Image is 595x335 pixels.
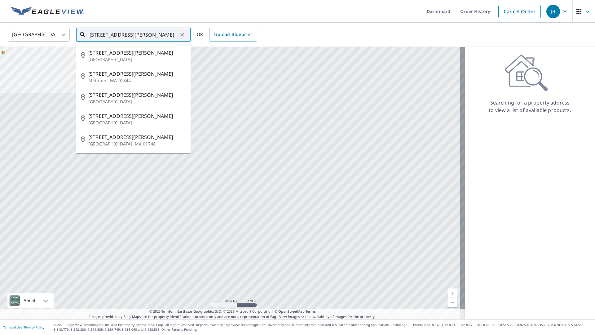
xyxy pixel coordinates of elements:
[149,309,316,314] span: © 2025 TomTom, Earthstar Geographics SIO, © 2025 Microsoft Corporation, ©
[88,78,186,84] p: Methuen, MA 01844
[8,26,70,43] div: [GEOGRAPHIC_DATA]
[88,49,186,56] span: [STREET_ADDRESS][PERSON_NAME]
[24,325,44,329] a: Privacy Policy
[88,99,186,105] p: [GEOGRAPHIC_DATA]
[88,133,186,141] span: [STREET_ADDRESS][PERSON_NAME]
[88,91,186,99] span: [STREET_ADDRESS][PERSON_NAME]
[546,5,560,18] div: JR
[197,28,257,42] div: OR
[11,7,84,16] img: EV Logo
[88,70,186,78] span: [STREET_ADDRESS][PERSON_NAME]
[448,298,457,307] a: Current Level 5, Zoom Out
[214,31,252,38] span: Upload Blueprint
[88,141,186,147] p: [GEOGRAPHIC_DATA], MA 01748
[209,28,257,42] a: Upload Blueprint
[278,309,304,314] a: OpenStreetMap
[22,293,37,308] div: Aerial
[54,323,592,332] p: © 2025 Eagle View Technologies, Inc. and Pictometry International Corp. All Rights Reserved. Repo...
[178,30,187,39] button: Clear
[90,26,178,43] input: Search by address or latitude-longitude
[306,309,316,314] a: Terms
[488,99,571,114] p: Searching for a property address to view a list of available products.
[3,325,22,329] a: Terms of Use
[88,112,186,120] span: [STREET_ADDRESS][PERSON_NAME]
[498,5,541,18] a: Cancel Order
[7,293,54,308] div: Aerial
[88,56,186,63] p: [GEOGRAPHIC_DATA]
[88,120,186,126] p: [GEOGRAPHIC_DATA]
[3,325,44,329] p: |
[448,288,457,298] a: Current Level 5, Zoom In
